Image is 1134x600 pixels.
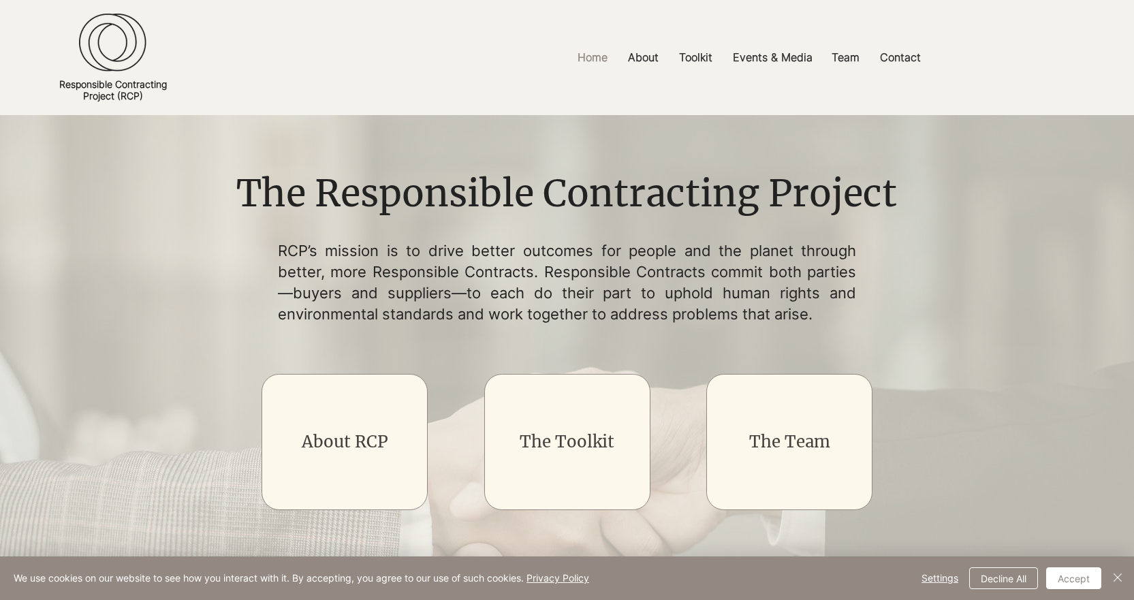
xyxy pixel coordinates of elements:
h1: The Responsible Contracting Project [227,168,907,220]
nav: Site [403,42,1094,73]
p: Contact [873,42,928,73]
a: Home [567,42,618,73]
a: Team [821,42,870,73]
a: The Team [749,431,830,452]
a: Contact [870,42,931,73]
p: Toolkit [672,42,719,73]
span: Settings [922,568,958,588]
p: Home [571,42,614,73]
a: Responsible ContractingProject (RCP) [59,78,167,101]
a: Toolkit [669,42,723,73]
a: The Toolkit [520,431,614,452]
p: RCP’s mission is to drive better outcomes for people and the planet through better, more Responsi... [278,240,857,324]
button: Accept [1046,567,1101,589]
img: Close [1109,569,1126,586]
a: Privacy Policy [526,572,589,584]
a: About [618,42,669,73]
button: Close [1109,567,1126,589]
span: We use cookies on our website to see how you interact with it. By accepting, you agree to our use... [14,572,589,584]
p: Team [825,42,866,73]
p: About [621,42,665,73]
button: Decline All [969,567,1038,589]
p: Events & Media [726,42,819,73]
a: About RCP [302,431,388,452]
a: Events & Media [723,42,821,73]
